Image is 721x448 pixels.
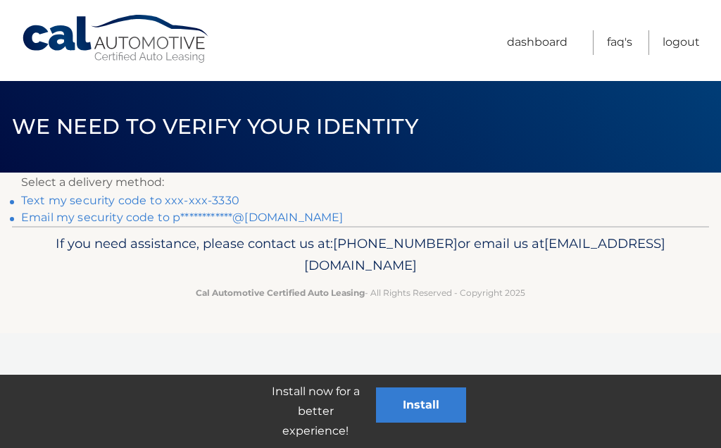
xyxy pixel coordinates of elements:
a: Text my security code to xxx-xxx-3330 [21,194,239,207]
a: FAQ's [607,30,632,55]
span: We need to verify your identity [12,113,418,139]
p: - All Rights Reserved - Copyright 2025 [33,285,688,300]
p: Select a delivery method: [21,173,700,192]
a: Logout [663,30,700,55]
a: Dashboard [507,30,568,55]
button: Install [376,387,466,423]
strong: Cal Automotive Certified Auto Leasing [196,287,365,298]
span: [PHONE_NUMBER] [333,235,458,251]
a: Cal Automotive [21,14,211,64]
p: Install now for a better experience! [255,382,376,441]
p: If you need assistance, please contact us at: or email us at [33,232,688,278]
